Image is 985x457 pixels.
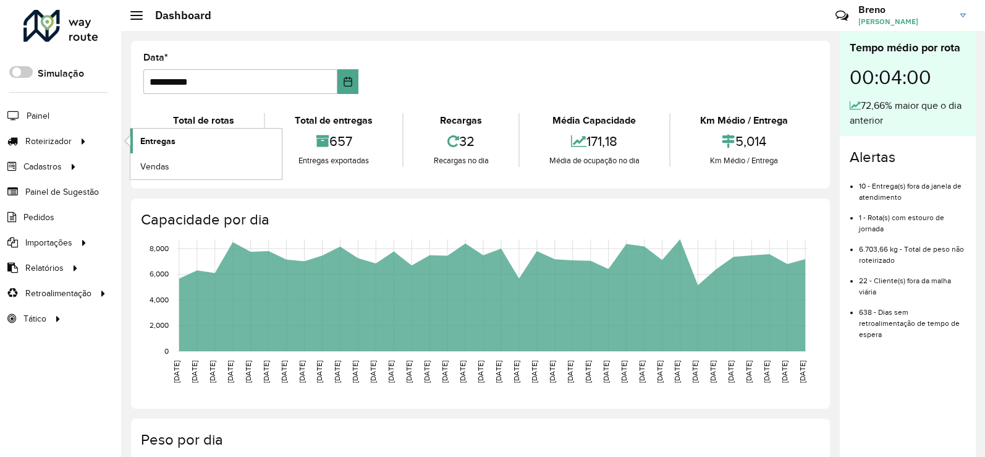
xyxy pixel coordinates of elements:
[268,113,399,128] div: Total de entregas
[850,98,966,128] div: 72,66% maior que o dia anterior
[691,361,699,383] text: [DATE]
[798,361,806,383] text: [DATE]
[709,361,717,383] text: [DATE]
[298,361,306,383] text: [DATE]
[387,361,395,383] text: [DATE]
[244,361,252,383] text: [DATE]
[727,361,735,383] text: [DATE]
[459,361,467,383] text: [DATE]
[859,266,966,297] li: 22 - Cliente(s) fora da malha viária
[638,361,646,383] text: [DATE]
[850,40,966,56] div: Tempo médio por rota
[140,160,169,173] span: Vendas
[262,361,270,383] text: [DATE]
[494,361,502,383] text: [DATE]
[150,322,169,330] text: 2,000
[208,361,216,383] text: [DATE]
[150,244,169,252] text: 8,000
[141,211,818,229] h4: Capacidade por dia
[23,211,54,224] span: Pedidos
[164,347,169,355] text: 0
[337,69,358,94] button: Choose Date
[673,361,681,383] text: [DATE]
[858,16,951,27] span: [PERSON_NAME]
[25,262,64,275] span: Relatórios
[859,297,966,340] li: 638 - Dias sem retroalimentação de tempo de espera
[351,361,359,383] text: [DATE]
[548,361,556,383] text: [DATE]
[407,155,515,167] div: Recargas no dia
[333,361,341,383] text: [DATE]
[512,361,520,383] text: [DATE]
[407,113,515,128] div: Recargas
[674,155,814,167] div: Km Médio / Entrega
[130,129,282,153] a: Entregas
[745,361,753,383] text: [DATE]
[369,361,377,383] text: [DATE]
[656,361,664,383] text: [DATE]
[140,135,175,148] span: Entregas
[268,155,399,167] div: Entregas exportadas
[23,312,46,325] span: Tático
[27,109,49,122] span: Painel
[602,361,610,383] text: [DATE]
[423,361,431,383] text: [DATE]
[859,171,966,203] li: 10 - Entrega(s) fora da janela de atendimento
[829,2,855,29] a: Contato Rápido
[38,66,84,81] label: Simulação
[859,203,966,234] li: 1 - Rota(s) com estouro de jornada
[620,361,628,383] text: [DATE]
[150,270,169,278] text: 6,000
[25,236,72,249] span: Importações
[763,361,771,383] text: [DATE]
[476,361,484,383] text: [DATE]
[25,186,99,199] span: Painel de Sugestão
[850,56,966,98] div: 00:04:00
[858,4,951,15] h3: Breno
[523,128,666,155] div: 171,18
[23,160,62,173] span: Cadastros
[674,128,814,155] div: 5,014
[25,135,72,148] span: Roteirizador
[143,50,168,65] label: Data
[280,361,288,383] text: [DATE]
[530,361,538,383] text: [DATE]
[523,113,666,128] div: Média Capacidade
[315,361,323,383] text: [DATE]
[146,113,261,128] div: Total de rotas
[25,287,91,300] span: Retroalimentação
[190,361,198,383] text: [DATE]
[268,128,399,155] div: 657
[441,361,449,383] text: [DATE]
[172,361,180,383] text: [DATE]
[141,431,818,449] h4: Peso por dia
[859,234,966,266] li: 6.703,66 kg - Total de peso não roteirizado
[780,361,788,383] text: [DATE]
[674,113,814,128] div: Km Médio / Entrega
[584,361,592,383] text: [DATE]
[566,361,574,383] text: [DATE]
[226,361,234,383] text: [DATE]
[405,361,413,383] text: [DATE]
[130,154,282,179] a: Vendas
[150,296,169,304] text: 4,000
[523,155,666,167] div: Média de ocupação no dia
[850,148,966,166] h4: Alertas
[143,9,211,22] h2: Dashboard
[407,128,515,155] div: 32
